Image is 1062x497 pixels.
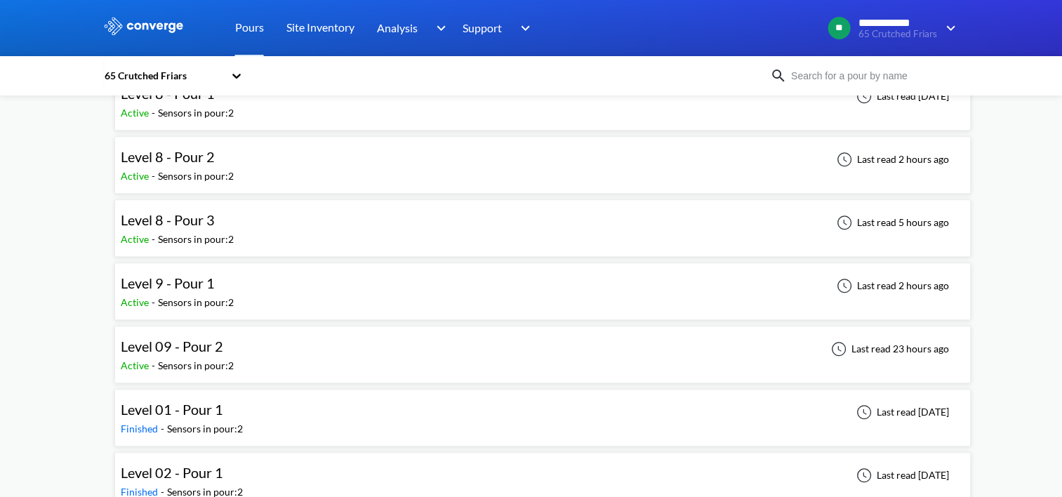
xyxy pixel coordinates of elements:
span: Active [121,359,152,371]
div: Sensors in pour: 2 [158,168,234,184]
div: Last read 5 hours ago [829,214,953,231]
span: Analysis [377,19,418,37]
a: Level 02 - Pour 1Finished-Sensors in pour:2Last read [DATE] [114,468,971,480]
input: Search for a pour by name [787,68,957,84]
a: Level 8 - Pour 1Active-Sensors in pour:2Last read [DATE] [114,89,971,101]
img: downArrow.svg [427,20,449,37]
a: Level 09 - Pour 2Active-Sensors in pour:2Last read 23 hours ago [114,342,971,354]
a: Level 01 - Pour 1Finished-Sensors in pour:2Last read [DATE] [114,405,971,417]
span: Level 09 - Pour 2 [121,338,223,354]
span: - [152,233,158,245]
a: Level 8 - Pour 3Active-Sensors in pour:2Last read 5 hours ago [114,216,971,227]
a: Level 8 - Pour 2Active-Sensors in pour:2Last read 2 hours ago [114,152,971,164]
img: logo_ewhite.svg [103,17,185,35]
div: Last read 23 hours ago [823,340,953,357]
a: Level 9 - Pour 1Active-Sensors in pour:2Last read 2 hours ago [114,279,971,291]
span: - [152,170,158,182]
span: - [152,359,158,371]
div: Sensors in pour: 2 [158,358,234,373]
div: Sensors in pour: 2 [158,232,234,247]
div: 65 Crutched Friars [103,68,224,84]
span: Active [121,296,152,308]
img: icon-search.svg [770,67,787,84]
span: Active [121,107,152,119]
img: downArrow.svg [937,20,960,37]
div: Sensors in pour: 2 [158,105,234,121]
span: Support [463,19,502,37]
div: Last read 2 hours ago [829,277,953,294]
div: Last read [DATE] [849,467,953,484]
span: Active [121,170,152,182]
div: Last read [DATE] [849,88,953,105]
div: Sensors in pour: 2 [158,295,234,310]
span: Active [121,233,152,245]
span: Level 01 - Pour 1 [121,401,223,418]
span: - [161,423,167,435]
span: 65 Crutched Friars [858,29,937,39]
span: Level 8 - Pour 3 [121,211,215,228]
span: Level 9 - Pour 1 [121,274,215,291]
span: Level 02 - Pour 1 [121,464,223,481]
div: Last read [DATE] [849,404,953,420]
span: Level 8 - Pour 2 [121,148,215,165]
span: Finished [121,423,161,435]
div: Last read 2 hours ago [829,151,953,168]
div: Sensors in pour: 2 [167,421,243,437]
span: - [152,107,158,119]
img: downArrow.svg [512,20,534,37]
span: - [152,296,158,308]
